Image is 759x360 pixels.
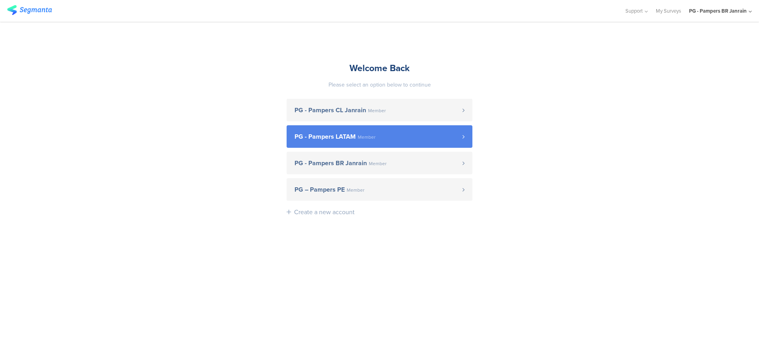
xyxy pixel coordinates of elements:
img: segmanta logo [7,5,52,15]
span: Member [347,188,364,192]
span: PG - Pampers LATAM [295,134,356,140]
span: PG – Pampers PE [295,187,345,193]
span: Member [368,108,386,113]
span: Member [369,161,387,166]
span: Member [358,135,376,139]
div: PG - Pampers BR Janrain [689,7,747,15]
div: Create a new account [294,207,355,217]
span: PG - Pampers CL Janrain [295,107,366,113]
span: Support [625,7,643,15]
div: Please select an option below to continue [287,81,472,89]
a: PG – Pampers PE Member [287,178,472,201]
div: Welcome Back [287,61,472,75]
a: PG - Pampers BR Janrain Member [287,152,472,174]
a: PG - Pampers LATAM Member [287,125,472,148]
span: PG - Pampers BR Janrain [295,160,367,166]
a: PG - Pampers CL Janrain Member [287,99,472,121]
